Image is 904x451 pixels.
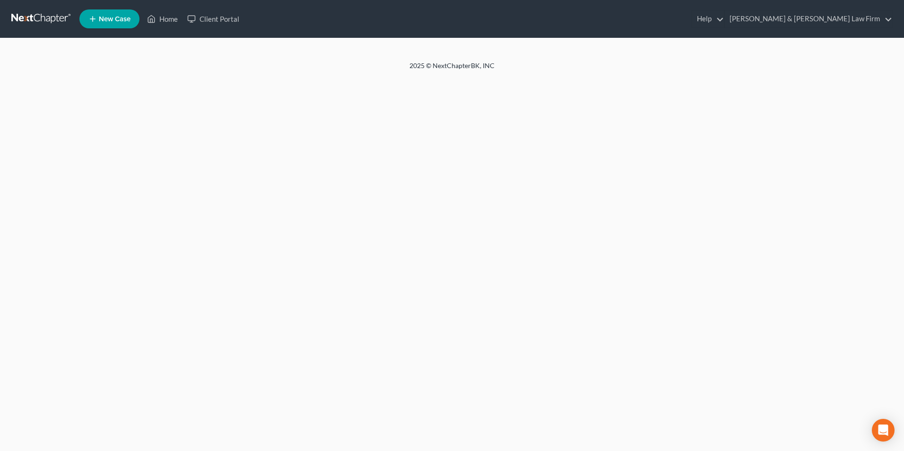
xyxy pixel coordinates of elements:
[183,61,721,78] div: 2025 © NextChapterBK, INC
[872,419,895,442] div: Open Intercom Messenger
[183,10,244,27] a: Client Portal
[725,10,892,27] a: [PERSON_NAME] & [PERSON_NAME] Law Firm
[692,10,724,27] a: Help
[142,10,183,27] a: Home
[79,9,139,28] new-legal-case-button: New Case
